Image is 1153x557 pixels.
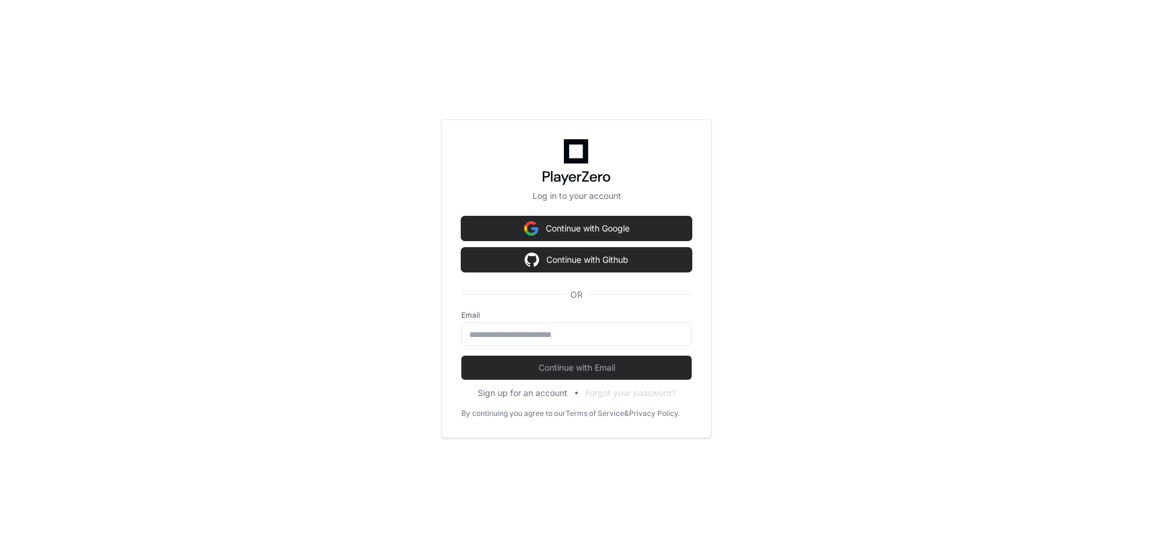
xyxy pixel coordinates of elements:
label: Email [461,310,692,320]
button: Continue with Google [461,216,692,241]
button: Continue with Github [461,248,692,272]
a: Privacy Policy. [629,409,680,418]
img: Sign in with google [524,216,539,241]
span: OR [566,289,587,301]
a: Terms of Service [566,409,624,418]
button: Continue with Email [461,356,692,380]
button: Forgot your password? [586,387,676,399]
span: Continue with Email [461,362,692,374]
img: Sign in with google [525,248,539,272]
p: Log in to your account [461,190,692,202]
div: By continuing you agree to our [461,409,566,418]
button: Sign up for an account [478,387,567,399]
div: & [624,409,629,418]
